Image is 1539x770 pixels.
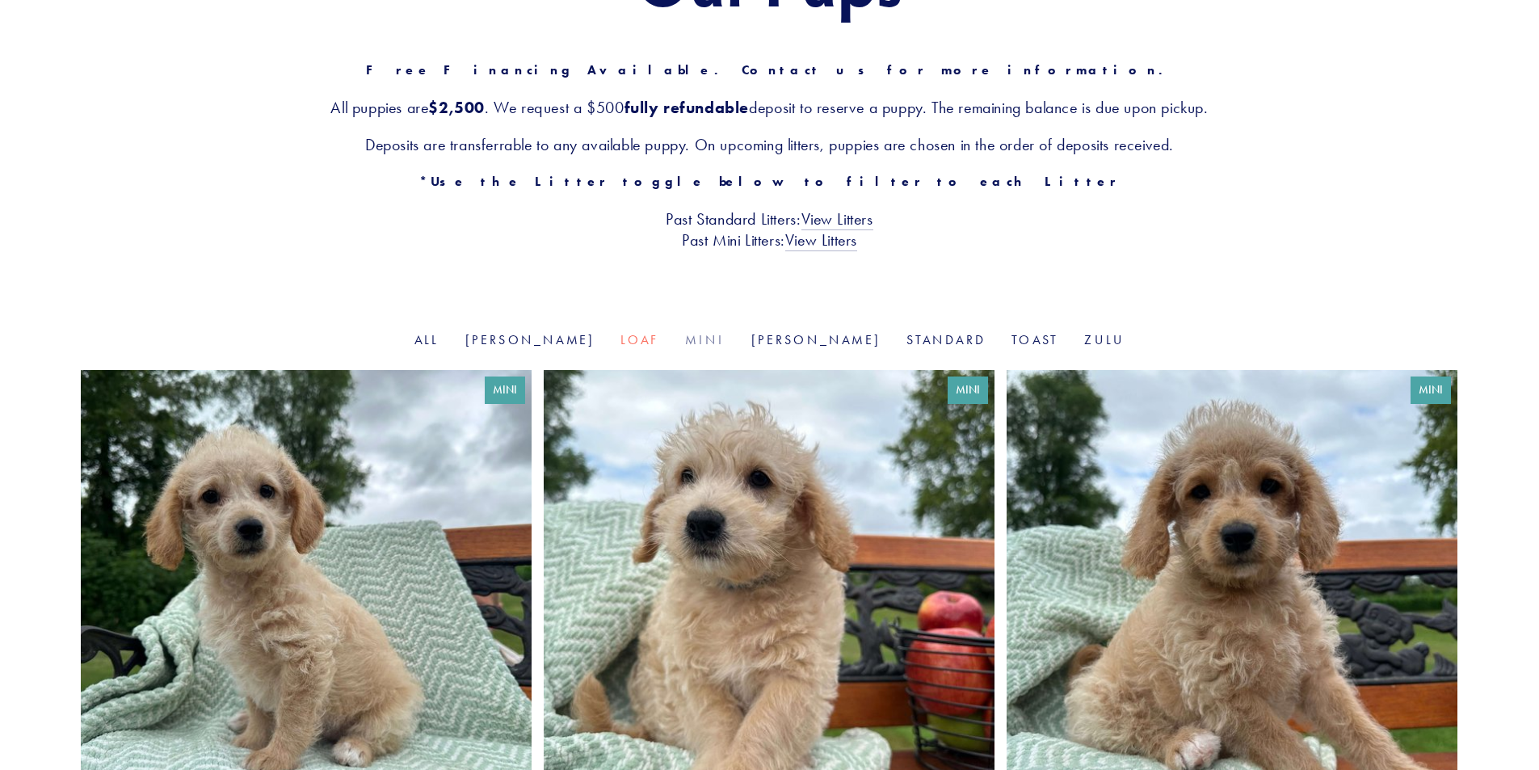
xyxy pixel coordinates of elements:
[419,174,1120,189] strong: *Use the Litter toggle below to filter to each Litter
[906,332,986,347] a: Standard
[1084,332,1125,347] a: Zulu
[465,332,595,347] a: [PERSON_NAME]
[81,97,1458,118] h3: All puppies are . We request a $500 deposit to reserve a puppy. The remaining balance is due upon...
[685,332,725,347] a: Mini
[366,62,1173,78] strong: Free Financing Available. Contact us for more information.
[620,332,659,347] a: Loaf
[414,332,439,347] a: All
[785,230,857,251] a: View Litters
[801,209,873,230] a: View Litters
[1011,332,1058,347] a: Toast
[428,98,485,117] strong: $2,500
[624,98,750,117] strong: fully refundable
[81,208,1458,250] h3: Past Standard Litters: Past Mini Litters:
[751,332,881,347] a: [PERSON_NAME]
[81,134,1458,155] h3: Deposits are transferrable to any available puppy. On upcoming litters, puppies are chosen in the...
